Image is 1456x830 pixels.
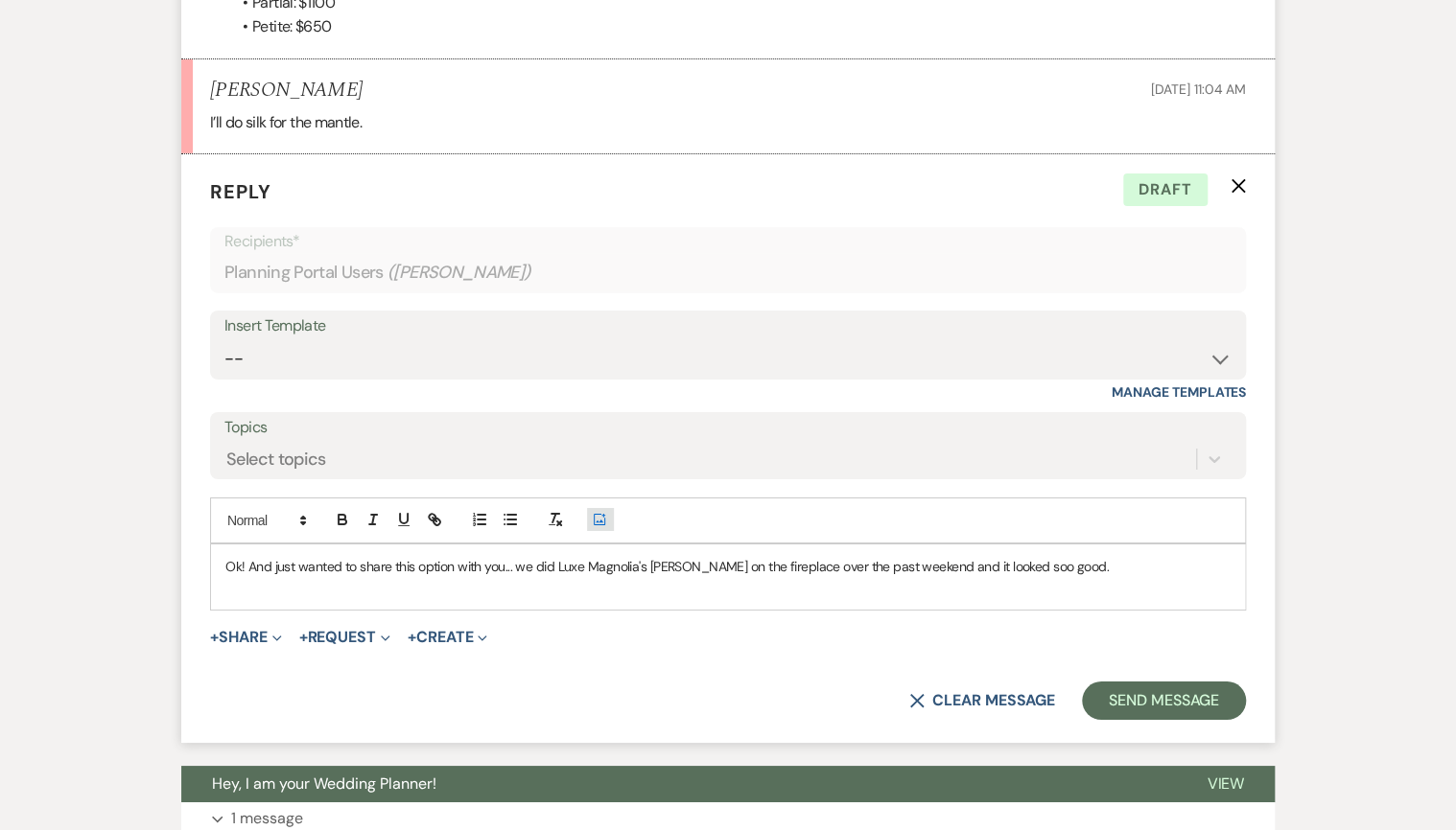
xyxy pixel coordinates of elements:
[1082,681,1246,720] button: Send Message
[224,229,1232,254] p: Recipients*
[226,447,326,473] div: Select topics
[210,79,363,103] h5: [PERSON_NAME]
[210,630,219,645] span: +
[224,414,1232,442] label: Topics
[212,773,436,794] span: Hey, I am your Wedding Planner!
[408,630,487,645] button: Create
[299,630,390,645] button: Request
[1123,173,1208,206] span: Draft
[224,312,1232,340] div: Insert Template
[210,179,271,204] span: Reply
[299,630,308,645] span: +
[1207,773,1244,794] span: View
[909,693,1055,708] button: Clear message
[225,556,1231,577] p: Ok! And just wanted to share this option with you... we did Luxe Magnolia's [PERSON_NAME] on the ...
[387,260,531,286] span: ( [PERSON_NAME] )
[408,630,416,645] span: +
[210,630,282,645] button: Share
[1112,383,1246,401] a: Manage Templates
[210,110,1246,135] div: I’ll do silk for the mantle.
[224,254,1232,291] div: Planning Portal Users
[1176,766,1275,802] button: View
[1151,81,1246,98] span: [DATE] 11:04 AM
[229,14,1246,39] li: Petite: $650
[181,766,1176,802] button: Hey, I am your Wedding Planner!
